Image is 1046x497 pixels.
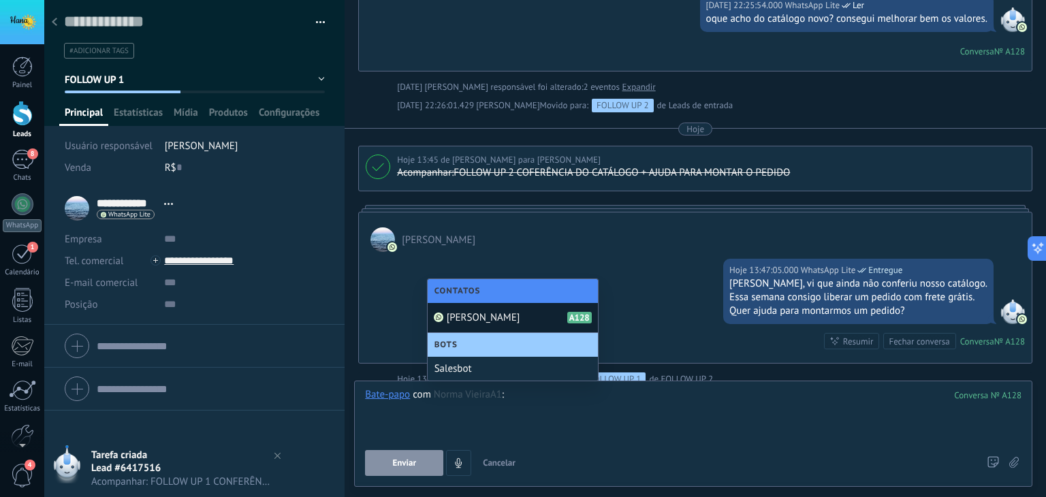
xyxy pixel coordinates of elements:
span: Enviar [393,458,417,468]
div: Salesbot [428,357,598,381]
span: WhatsApp Lite [108,211,150,218]
span: Produtos [209,106,248,126]
span: com [413,388,431,402]
a: Tarefa criadaLead #6417516Acompanhar: FOLLOW UP 1 CONFERÊNCIA DO CATÁLOGO [44,442,291,497]
div: E-mail [3,360,42,369]
span: 2 eventos [584,80,620,94]
span: [PERSON_NAME] [447,311,520,324]
div: Chats [3,174,42,182]
span: Movido para: [540,99,588,112]
div: de Leads de entrada [540,99,733,112]
div: Fechar conversa [889,335,949,348]
span: Tel. comercial [65,255,123,268]
div: 128 [954,389,1021,401]
div: [PERSON_NAME], vi que ainda não conferiu nosso catálogo. [729,277,987,291]
div: Hoje 13:47:05.000 [729,263,801,277]
img: com.amocrm.amocrmwa.svg [387,242,397,252]
div: Resumir [843,335,874,348]
span: Mídia [174,106,198,126]
span: 4 [25,460,35,470]
span: WhatsApp Lite [1000,300,1025,324]
div: [DATE] 22:26:01.429 [397,99,476,112]
div: Estatísticas [3,404,42,413]
div: Conversa [960,336,994,347]
div: R$ [165,157,326,178]
span: WhatsApp Lite [1000,7,1025,32]
img: close_notification.svg [268,446,287,466]
span: E-mail comercial [65,276,138,289]
div: Hoje 13:45 [397,153,441,167]
div: de FOLLOW UP 2 [532,372,713,386]
span: Lucas Hana rio [476,99,539,111]
div: Posição [65,293,154,315]
div: de [PERSON_NAME] para [PERSON_NAME] [397,153,601,167]
span: WhatsApp Lite [801,263,855,277]
span: Configurações [259,106,319,126]
div: [DATE] [397,80,424,94]
img: com.amocrm.amocrmwa.svg [434,312,443,322]
div: Hoje 13:47:13.962 [397,372,469,386]
div: WhatsApp [3,219,42,232]
span: Contatos [434,286,488,296]
h3: Lead #6417516 [91,462,234,475]
div: Quer ajuda para montarmos um pedido? [729,304,987,318]
span: Norma Vieira [402,234,475,246]
div: Hoje [686,123,704,135]
span: Estatísticas [114,106,163,126]
div: Essa semana consigo liberar um pedido com frete grátis. [729,291,987,304]
div: Painel [3,81,42,90]
button: Enviar [365,450,443,476]
img: com.amocrm.amocrmwa.svg [1017,315,1027,324]
span: [PERSON_NAME] [165,140,238,153]
span: Usuário responsável [65,140,153,153]
span: #adicionar tags [69,46,129,56]
span: Venda [65,161,91,174]
div: Acompanhar: [397,166,454,180]
div: Conversa [960,46,994,57]
a: Expandir [622,80,656,94]
span: : [502,388,504,402]
button: Cancelar [477,450,521,476]
div: № A128 [994,46,1025,57]
div: Leads [3,130,42,139]
span: 1 [27,242,38,253]
div: oque acho do catálogo novo? consegui melhorar bem os valores. [706,12,987,26]
span: Cancelar [483,457,516,468]
div: Empresa [65,228,154,250]
span: Posição [65,300,97,310]
span: Tarefa criada [91,449,147,462]
span: A128 [567,312,592,323]
button: Tel. comercial [65,250,123,272]
button: E-mail comercial [65,272,138,293]
div: FOLLOW UP 1 [584,372,646,386]
span: Acompanhar: FOLLOW UP 1 CONFERÊNCIA DO CATÁLOGO [91,475,272,488]
div: Calendário [3,268,42,277]
div: № A128 [994,336,1025,347]
div: Venda [65,157,155,178]
div: Usuário responsável [65,135,155,157]
span: 8 [27,148,38,159]
div: FOLLOW UP 2 [592,99,654,112]
div: [PERSON_NAME] responsável foi alterado: [397,80,655,94]
div: Listas [3,316,42,325]
img: com.amocrm.amocrmwa.svg [1017,22,1027,32]
span: Entregue [868,263,902,277]
p: FOLLOW UP 2 COFERÊNCIA DO CATÁLOGO + AJUDA PARA MONTAR O PEDIDO [397,166,1021,180]
span: Bots [434,340,464,350]
span: Principal [65,106,103,126]
span: Norma Vieira [370,227,395,252]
